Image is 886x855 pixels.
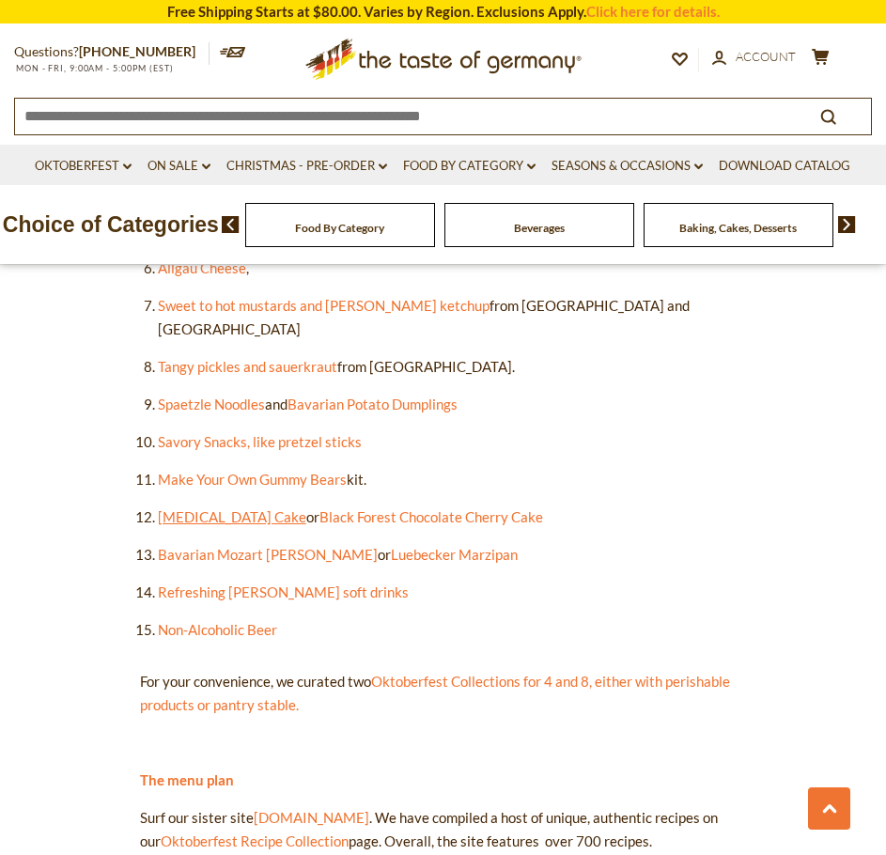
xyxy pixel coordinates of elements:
[14,63,174,73] span: MON - FRI, 9:00AM - 5:00PM (EST)
[403,156,536,177] a: Food By Category
[736,49,796,64] span: Account
[295,221,384,235] a: Food By Category
[158,355,746,379] li: from [GEOGRAPHIC_DATA].
[288,396,458,412] a: Bavarian Potato Dumplings
[158,433,362,450] a: Savory Snacks, like pretzel sticks
[158,297,490,314] a: Sweet to hot mustards and [PERSON_NAME] ketchup
[158,393,746,416] li: and
[158,468,746,491] li: kit.
[158,583,409,600] a: Refreshing [PERSON_NAME] soft drinks
[140,806,746,853] p: Surf our sister site . We have compiled a host of unique, authentic recipes on our page. Overall,...
[158,546,378,563] a: Bavarian Mozart [PERSON_NAME]
[158,259,246,276] a: Allgau Cheese
[158,543,746,567] li: or
[14,40,210,64] p: Questions?
[161,832,349,849] a: Oktoberfest Recipe Collection
[158,358,337,375] a: Tangy pickles and sauerkraut
[140,771,234,788] a: The menu plan
[226,156,387,177] a: Christmas - PRE-ORDER
[79,43,195,59] a: [PHONE_NUMBER]
[679,221,797,235] a: Baking, Cakes, Desserts
[158,256,746,280] li: ,
[158,396,265,412] a: Spaetzle Noodles
[838,216,856,233] img: next arrow
[719,156,850,177] a: Download Catalog
[158,621,277,638] a: Non-Alcoholic Beer
[148,156,210,177] a: On Sale
[319,508,543,525] a: Black Forest Chocolate Cherry Cake
[254,809,369,826] a: [DOMAIN_NAME]
[158,471,347,488] a: Make Your Own Gummy Bears
[158,505,746,529] li: or
[140,673,730,713] a: Oktoberfest Collections for 4 and 8, either with perishable products or pantry stable.
[514,221,565,235] a: Beverages
[391,546,518,563] a: Luebecker Marzipan
[552,156,703,177] a: Seasons & Occasions
[158,508,306,525] a: [MEDICAL_DATA] Cake
[712,47,796,68] a: Account
[140,670,746,717] p: For your convenience, we curated two
[35,156,132,177] a: Oktoberfest
[222,216,240,233] img: previous arrow
[158,294,746,341] li: from [GEOGRAPHIC_DATA] and [GEOGRAPHIC_DATA]
[586,3,720,20] a: Click here for details.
